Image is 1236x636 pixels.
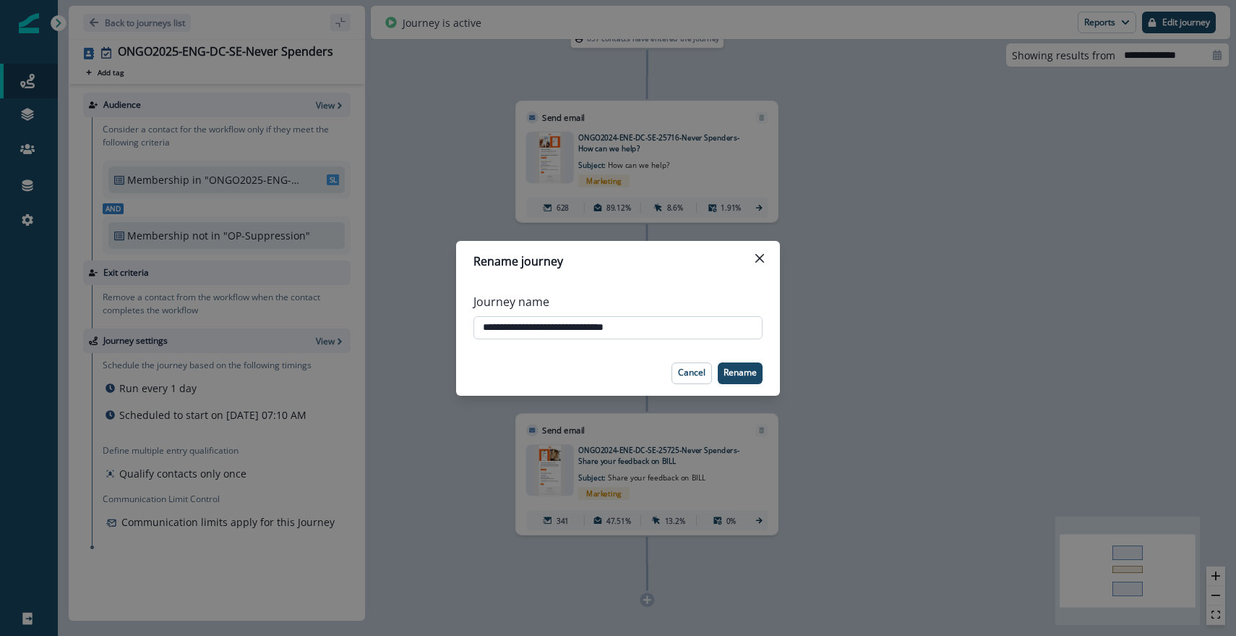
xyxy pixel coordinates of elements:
[473,293,549,310] p: Journey name
[748,247,771,270] button: Close
[671,362,712,384] button: Cancel
[473,253,563,270] p: Rename journey
[678,368,705,378] p: Cancel
[718,362,763,384] button: Rename
[724,368,757,378] p: Rename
